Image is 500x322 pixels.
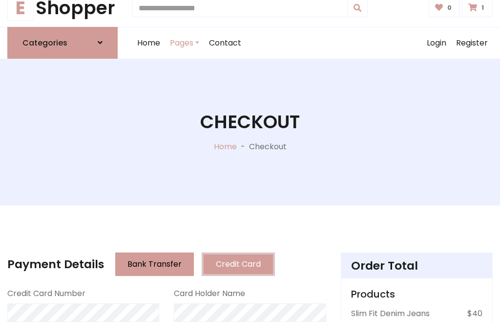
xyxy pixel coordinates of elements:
[22,38,67,47] h6: Categories
[237,141,249,153] p: -
[479,3,486,12] span: 1
[351,288,482,300] h5: Products
[174,288,245,299] label: Card Holder Name
[165,27,204,59] a: Pages
[7,257,104,271] h4: Payment Details
[422,27,451,59] a: Login
[249,141,287,153] p: Checkout
[351,308,430,320] p: Slim Fit Denim Jeans
[132,27,165,59] a: Home
[7,27,118,59] a: Categories
[445,3,454,12] span: 0
[115,253,194,276] button: Bank Transfer
[204,27,246,59] a: Contact
[351,259,482,273] h4: Order Total
[200,111,300,133] h1: Checkout
[467,308,482,320] p: $40
[202,253,275,276] button: Credit Card
[7,288,85,299] label: Credit Card Number
[214,141,237,152] a: Home
[451,27,493,59] a: Register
